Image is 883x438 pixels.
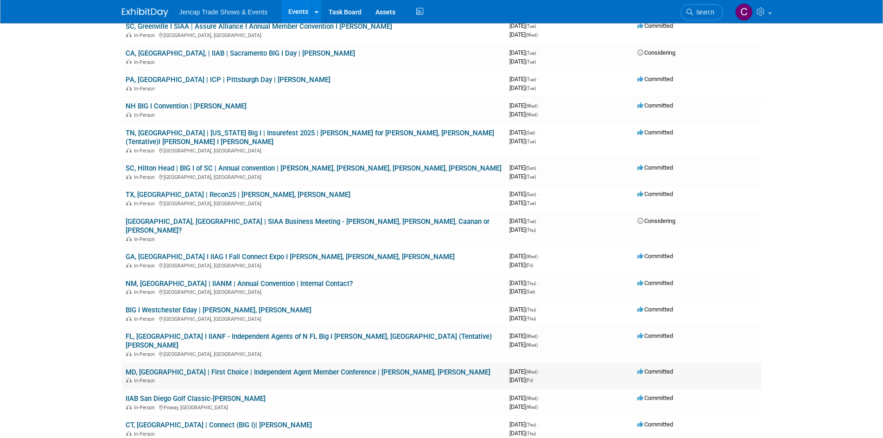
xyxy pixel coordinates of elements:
span: In-Person [134,112,158,118]
img: In-Person Event [126,316,132,321]
img: In-Person Event [126,405,132,409]
span: (Tue) [526,201,536,206]
img: In-Person Event [126,201,132,205]
span: [DATE] [509,138,536,145]
span: Committed [637,368,673,375]
span: - [537,217,539,224]
span: (Wed) [526,396,538,401]
span: (Wed) [526,369,538,375]
span: [DATE] [509,315,536,322]
span: (Tue) [526,24,536,29]
span: - [537,306,539,313]
span: (Wed) [526,103,538,108]
img: Christopher Reid [735,3,753,21]
span: Committed [637,421,673,428]
a: MD, [GEOGRAPHIC_DATA] | First Choice | Independent Agent Member Conference | [PERSON_NAME], [PERS... [126,368,490,376]
span: (Wed) [526,405,538,410]
span: [DATE] [509,430,536,437]
a: TX, [GEOGRAPHIC_DATA] | Recon25 | [PERSON_NAME], [PERSON_NAME] [126,190,350,199]
div: [GEOGRAPHIC_DATA], [GEOGRAPHIC_DATA] [126,146,502,154]
span: (Sun) [526,165,536,171]
span: (Wed) [526,112,538,117]
img: In-Person Event [126,86,132,90]
span: In-Person [134,86,158,92]
span: (Tue) [526,86,536,91]
a: NH BIG I Convention | [PERSON_NAME] [126,102,247,110]
span: (Thu) [526,228,536,233]
span: - [536,129,538,136]
span: Committed [637,102,673,109]
a: CT, [GEOGRAPHIC_DATA] | Connect (BIG I)| [PERSON_NAME] [126,421,312,429]
span: (Thu) [526,431,536,436]
span: Committed [637,164,673,171]
span: (Wed) [526,334,538,339]
span: [DATE] [509,332,540,339]
span: - [537,164,539,171]
span: Jencap Trade Shows & Events [179,8,268,16]
img: In-Person Event [126,59,132,64]
span: Committed [637,394,673,401]
span: In-Person [134,378,158,384]
a: NM, [GEOGRAPHIC_DATA] | IIANM | Annual Convention | Internal Contact? [126,279,353,288]
img: In-Person Event [126,112,132,117]
img: ExhibitDay [122,8,168,17]
span: - [537,49,539,56]
img: In-Person Event [126,289,132,294]
a: Search [680,4,723,20]
span: Committed [637,190,673,197]
span: Search [693,9,714,16]
span: Committed [637,306,673,313]
span: (Thu) [526,316,536,321]
span: [DATE] [509,261,533,268]
span: - [539,368,540,375]
span: Committed [637,76,673,83]
div: [GEOGRAPHIC_DATA], [GEOGRAPHIC_DATA] [126,199,502,207]
span: [DATE] [509,58,536,65]
a: PA, [GEOGRAPHIC_DATA] | ICP | Pittsburgh Day | [PERSON_NAME] [126,76,330,84]
span: In-Person [134,351,158,357]
span: [DATE] [509,376,533,383]
span: [DATE] [509,199,536,206]
span: Committed [637,253,673,260]
span: - [537,279,539,286]
a: IIAB San Diego Golf Classic-[PERSON_NAME] [126,394,266,403]
span: In-Person [134,148,158,154]
span: [DATE] [509,164,539,171]
span: In-Person [134,32,158,38]
a: FL, [GEOGRAPHIC_DATA] I IIANF - Independent Agents of N FL Big I [PERSON_NAME], [GEOGRAPHIC_DATA]... [126,332,492,349]
span: [DATE] [509,84,536,91]
a: TN, [GEOGRAPHIC_DATA] | [US_STATE] Big I | Insurefest 2025 | [PERSON_NAME] for [PERSON_NAME], [PE... [126,129,494,146]
span: - [537,421,539,428]
span: (Tue) [526,139,536,144]
span: [DATE] [509,421,539,428]
span: (Wed) [526,254,538,259]
span: In-Person [134,405,158,411]
span: Considering [637,49,675,56]
span: In-Person [134,289,158,295]
span: [DATE] [509,173,536,180]
span: [DATE] [509,22,539,29]
span: (Tue) [526,219,536,224]
span: (Wed) [526,32,538,38]
span: [DATE] [509,279,539,286]
span: [DATE] [509,76,539,83]
span: In-Person [134,431,158,437]
div: [GEOGRAPHIC_DATA], [GEOGRAPHIC_DATA] [126,261,502,269]
div: [GEOGRAPHIC_DATA], [GEOGRAPHIC_DATA] [126,31,502,38]
span: [DATE] [509,288,535,295]
span: [DATE] [509,403,538,410]
span: (Fri) [526,263,533,268]
span: [DATE] [509,102,540,109]
div: [GEOGRAPHIC_DATA], [GEOGRAPHIC_DATA] [126,173,502,180]
span: (Thu) [526,281,536,286]
img: In-Person Event [126,378,132,382]
span: (Tue) [526,174,536,179]
img: In-Person Event [126,263,132,267]
span: Considering [637,217,675,224]
span: [DATE] [509,31,538,38]
span: [DATE] [509,49,539,56]
a: GA, [GEOGRAPHIC_DATA] I IIAG I Fall Connect Expo I [PERSON_NAME], [PERSON_NAME], [PERSON_NAME] [126,253,455,261]
span: (Wed) [526,343,538,348]
span: (Sat) [526,289,535,294]
span: [DATE] [509,190,539,197]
